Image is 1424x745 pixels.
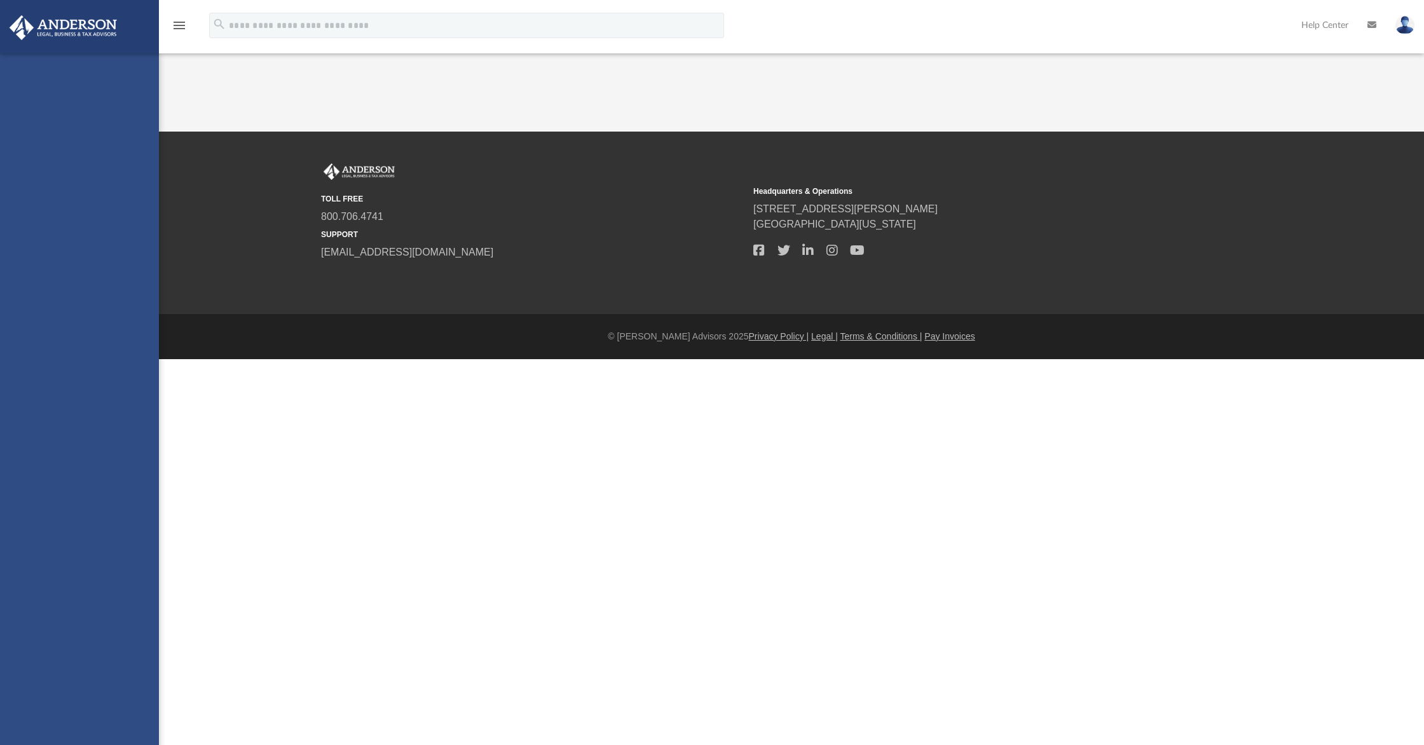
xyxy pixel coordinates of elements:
[924,331,975,341] a: Pay Invoices
[321,193,744,205] small: TOLL FREE
[749,331,809,341] a: Privacy Policy |
[321,229,744,240] small: SUPPORT
[811,331,838,341] a: Legal |
[159,330,1424,343] div: © [PERSON_NAME] Advisors 2025
[6,15,121,40] img: Anderson Advisors Platinum Portal
[321,247,493,257] a: [EMAIL_ADDRESS][DOMAIN_NAME]
[753,219,916,229] a: [GEOGRAPHIC_DATA][US_STATE]
[1395,16,1414,34] img: User Pic
[212,17,226,31] i: search
[321,211,383,222] a: 800.706.4741
[172,18,187,33] i: menu
[753,186,1177,197] small: Headquarters & Operations
[753,203,938,214] a: [STREET_ADDRESS][PERSON_NAME]
[840,331,922,341] a: Terms & Conditions |
[321,163,397,180] img: Anderson Advisors Platinum Portal
[172,24,187,33] a: menu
